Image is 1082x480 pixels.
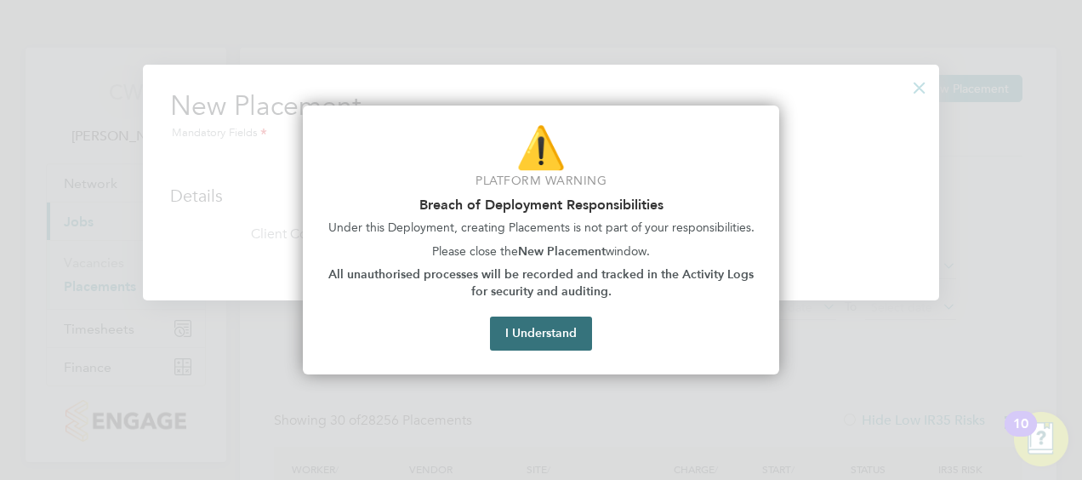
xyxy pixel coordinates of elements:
span: window. [606,244,650,259]
h2: Breach of Deployment Responsibilities [323,197,759,213]
span: Please close the [432,244,518,259]
strong: New Placement [518,244,606,259]
p: Platform Warning [323,173,759,190]
p: Under this Deployment, creating Placements is not part of your responsibilities. [323,220,759,237]
button: I Understand [490,317,592,351]
div: Breach of Deployment Warning [303,106,779,374]
p: ⚠️ [323,119,759,176]
strong: All unauthorised processes will be recorded and tracked in the Activity Logs for security and aud... [328,267,757,299]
